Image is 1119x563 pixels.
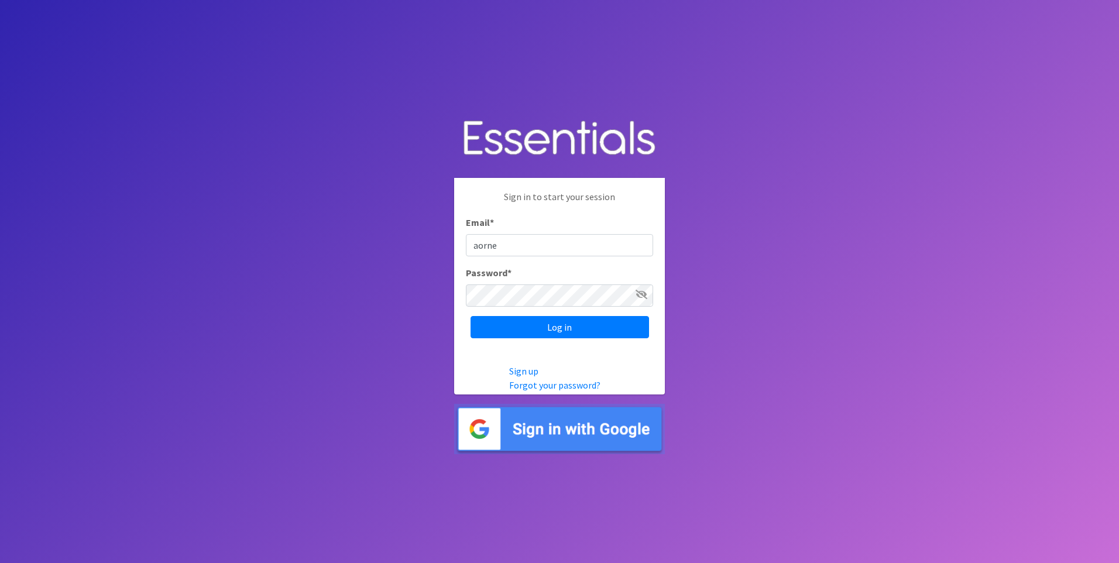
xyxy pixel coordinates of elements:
img: Human Essentials [454,109,665,169]
abbr: required [490,217,494,228]
img: Sign in with Google [454,404,665,455]
input: Log in [471,316,649,338]
label: Password [466,266,512,280]
a: Forgot your password? [509,379,600,391]
abbr: required [507,267,512,279]
label: Email [466,215,494,229]
a: Sign up [509,365,538,377]
p: Sign in to start your session [466,190,653,215]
